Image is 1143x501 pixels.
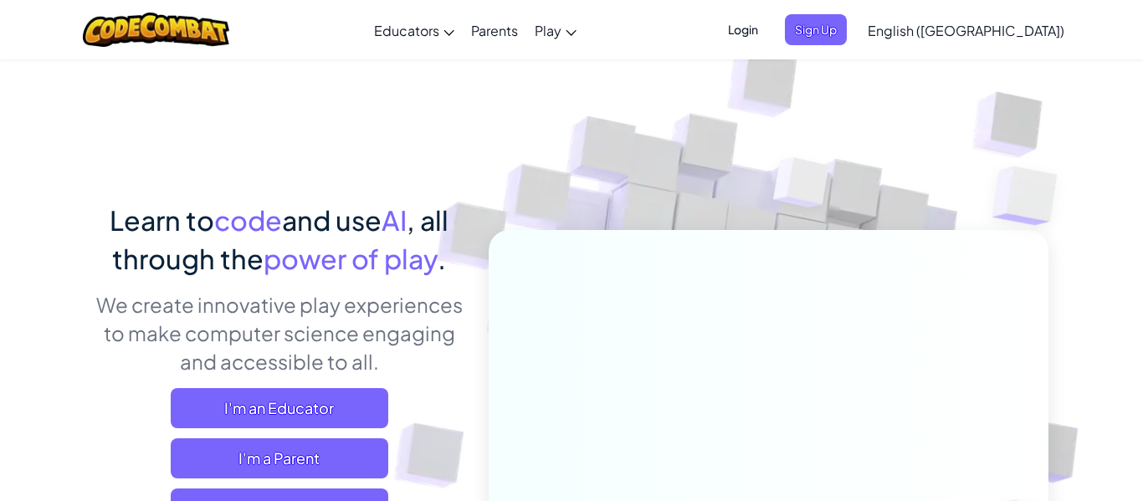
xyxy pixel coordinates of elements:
[382,203,407,237] span: AI
[959,125,1104,267] img: Overlap cubes
[214,203,282,237] span: code
[282,203,382,237] span: and use
[859,8,1073,53] a: English ([GEOGRAPHIC_DATA])
[463,8,526,53] a: Parents
[171,438,388,478] a: I'm a Parent
[718,14,768,45] button: Login
[742,125,863,249] img: Overlap cubes
[110,203,214,237] span: Learn to
[171,388,388,428] a: I'm an Educator
[785,14,847,45] button: Sign Up
[366,8,463,53] a: Educators
[95,290,464,376] p: We create innovative play experiences to make computer science engaging and accessible to all.
[264,242,438,275] span: power of play
[83,13,229,47] img: CodeCombat logo
[868,22,1064,39] span: English ([GEOGRAPHIC_DATA])
[374,22,439,39] span: Educators
[535,22,561,39] span: Play
[526,8,585,53] a: Play
[438,242,446,275] span: .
